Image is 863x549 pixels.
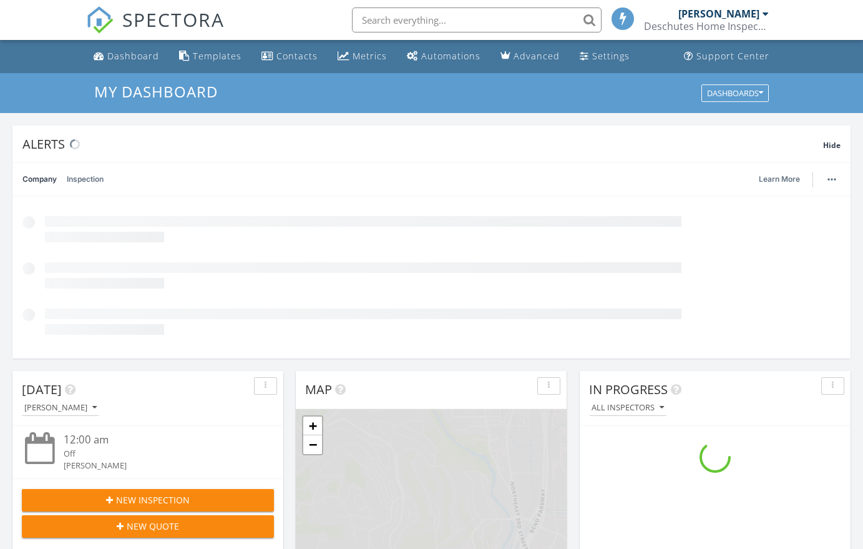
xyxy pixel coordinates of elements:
div: Metrics [353,50,387,62]
a: Templates [174,45,246,68]
a: Company [22,163,57,195]
a: SPECTORA [86,17,225,43]
a: Settings [575,45,635,68]
span: New Quote [127,520,179,533]
div: Dashboard [107,50,159,62]
div: [PERSON_NAME] [678,7,759,20]
input: Search everything... [352,7,602,32]
div: Off [64,448,253,460]
div: Settings [592,50,630,62]
span: My Dashboard [94,81,218,102]
a: Learn More [759,173,807,185]
div: Automations [421,50,480,62]
button: New Inspection [22,489,274,512]
img: The Best Home Inspection Software - Spectora [86,6,114,34]
span: Map [305,381,332,398]
span: New Inspection [116,493,190,507]
a: Zoom in [303,417,322,435]
a: Metrics [333,45,392,68]
div: Templates [193,50,241,62]
div: Support Center [696,50,769,62]
div: Deschutes Home Inspection LLC. [644,20,769,32]
div: 12:00 am [64,432,253,448]
span: In Progress [589,381,668,398]
div: All Inspectors [592,403,664,412]
div: [PERSON_NAME] [64,460,253,472]
div: Advanced [514,50,560,62]
a: Advanced [495,45,565,68]
a: Inspection [67,163,104,195]
a: Automations (Basic) [402,45,485,68]
a: Zoom out [303,435,322,454]
button: [PERSON_NAME] [22,400,99,417]
button: New Quote [22,515,274,538]
div: Dashboards [707,89,763,97]
a: Dashboard [89,45,164,68]
span: [DATE] [22,381,62,398]
span: SPECTORA [122,6,225,32]
a: Support Center [679,45,774,68]
div: Contacts [276,50,318,62]
div: [PERSON_NAME] [24,403,97,412]
div: Alerts [22,136,823,152]
span: Hide [823,140,841,151]
button: Dashboards [701,84,769,102]
a: Contacts [256,45,323,68]
img: ellipsis-632cfdd7c38ec3a7d453.svg [827,178,836,181]
button: All Inspectors [589,400,666,417]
